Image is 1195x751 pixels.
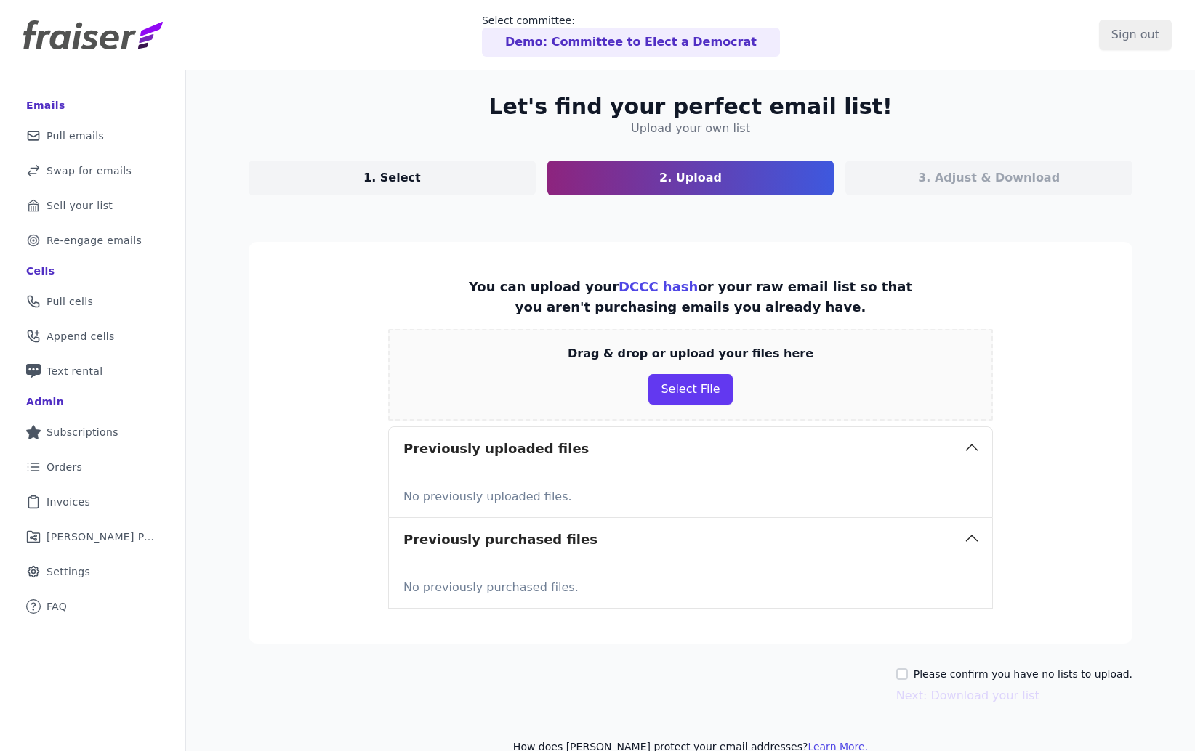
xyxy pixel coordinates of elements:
div: Admin [26,394,64,409]
a: Invoices [12,486,174,518]
h3: Previously uploaded files [403,439,589,459]
span: Pull cells [47,294,93,309]
button: Select File [648,374,732,405]
a: Re-engage emails [12,224,174,256]
a: Text rental [12,355,174,387]
p: You can upload your or your raw email list so that you aren't purchasing emails you already have. [464,277,917,317]
a: 2. Upload [547,161,834,195]
span: Text rental [47,364,103,378]
a: Append cells [12,320,174,352]
a: DCCC hash [619,279,698,294]
a: Subscriptions [12,416,174,448]
p: 3. Adjust & Download [918,169,1060,187]
a: Select committee: Demo: Committee to Elect a Democrat [482,13,780,57]
span: FAQ [47,599,67,614]
div: Emails [26,98,65,113]
span: Swap for emails [47,163,132,178]
span: Orders [47,460,82,474]
span: [PERSON_NAME] Performance [47,529,156,544]
p: 2. Upload [659,169,722,187]
img: Fraiser Logo [23,20,163,49]
a: Sell your list [12,190,174,222]
label: Please confirm you have no lists to upload. [914,667,1132,681]
span: Sell your list [47,198,113,213]
span: Pull emails [47,129,104,143]
a: Pull cells [12,285,174,317]
input: Sign out [1099,20,1172,50]
a: FAQ [12,590,174,622]
span: Append cells [47,329,115,344]
button: Previously purchased files [389,518,992,561]
h3: Previously purchased files [403,529,597,550]
p: 1. Select [363,169,421,187]
a: 1. Select [249,161,536,195]
a: [PERSON_NAME] Performance [12,521,174,553]
h4: Upload your own list [631,120,750,137]
p: Demo: Committee to Elect a Democrat [505,33,757,51]
p: Drag & drop or upload your files here [568,345,813,362]
span: Invoices [47,495,90,509]
span: Subscriptions [47,425,118,439]
button: Previously uploaded files [389,427,992,471]
a: Orders [12,451,174,483]
a: Settings [12,556,174,588]
a: Swap for emails [12,155,174,187]
div: Cells [26,264,55,278]
span: Settings [47,564,90,579]
p: Select committee: [482,13,780,28]
button: Next: Download your list [896,687,1039,705]
span: Re-engage emails [47,233,142,248]
p: No previously uploaded files. [403,482,978,506]
a: Pull emails [12,120,174,152]
h2: Let's find your perfect email list! [488,94,892,120]
p: No previously purchased files. [403,573,978,596]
